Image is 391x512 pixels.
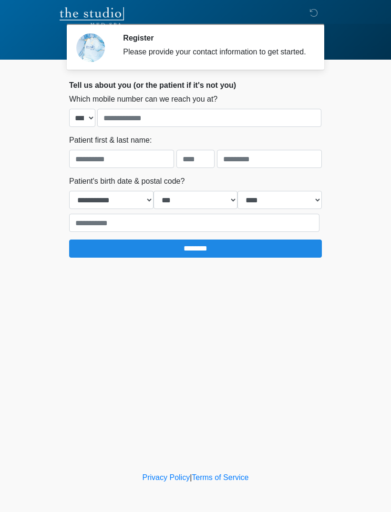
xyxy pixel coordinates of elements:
[69,94,217,105] label: Which mobile number can we reach you at?
[192,473,248,481] a: Terms of Service
[60,7,124,26] img: The Studio Med Spa Logo
[123,46,308,58] div: Please provide your contact information to get started.
[69,135,152,146] label: Patient first & last name:
[190,473,192,481] a: |
[143,473,190,481] a: Privacy Policy
[123,33,308,42] h2: Register
[69,81,322,90] h2: Tell us about you (or the patient if it's not you)
[69,176,185,187] label: Patient's birth date & postal code?
[76,33,105,62] img: Agent Avatar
